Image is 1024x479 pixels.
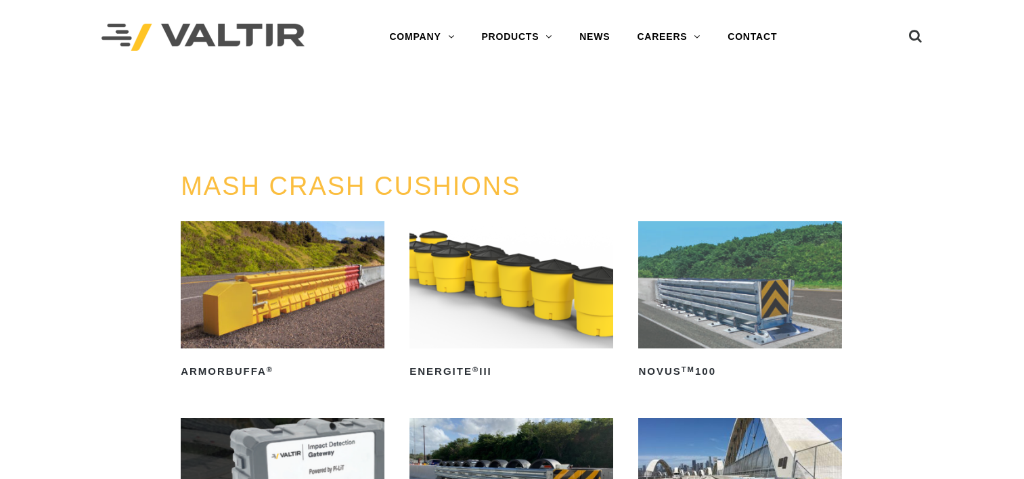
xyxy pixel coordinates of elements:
[714,24,791,51] a: CONTACT
[468,24,566,51] a: PRODUCTS
[267,365,273,373] sup: ®
[623,24,714,51] a: CAREERS
[638,221,842,382] a: NOVUSTM100
[181,361,384,382] h2: ArmorBuffa
[566,24,623,51] a: NEWS
[409,221,613,382] a: ENERGITE®III
[376,24,468,51] a: COMPANY
[472,365,479,373] sup: ®
[102,24,305,51] img: Valtir
[682,365,695,373] sup: TM
[638,361,842,382] h2: NOVUS 100
[181,172,521,200] a: MASH CRASH CUSHIONS
[409,361,613,382] h2: ENERGITE III
[181,221,384,382] a: ArmorBuffa®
